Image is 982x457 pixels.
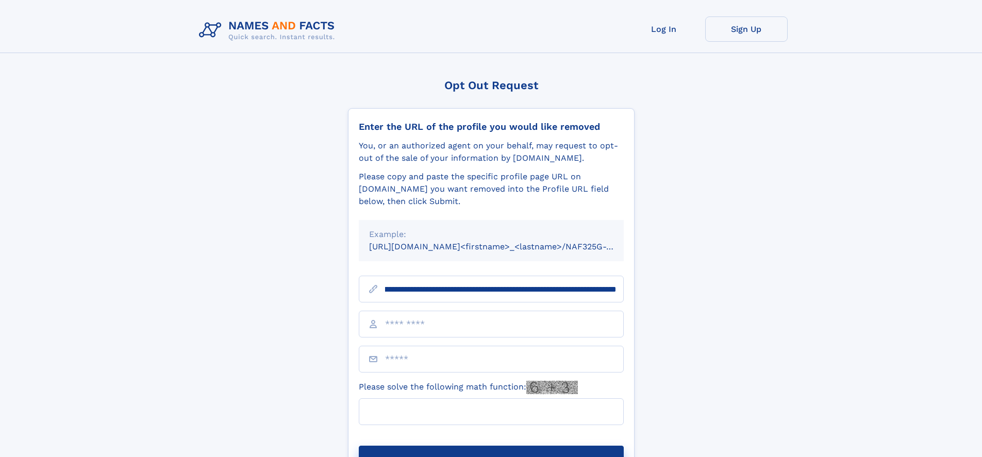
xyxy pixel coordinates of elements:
[359,140,624,164] div: You, or an authorized agent on your behalf, may request to opt-out of the sale of your informatio...
[359,381,578,394] label: Please solve the following math function:
[195,16,343,44] img: Logo Names and Facts
[369,228,613,241] div: Example:
[369,242,643,251] small: [URL][DOMAIN_NAME]<firstname>_<lastname>/NAF325G-xxxxxxxx
[623,16,705,42] a: Log In
[359,171,624,208] div: Please copy and paste the specific profile page URL on [DOMAIN_NAME] you want removed into the Pr...
[705,16,788,42] a: Sign Up
[348,79,635,92] div: Opt Out Request
[359,121,624,132] div: Enter the URL of the profile you would like removed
